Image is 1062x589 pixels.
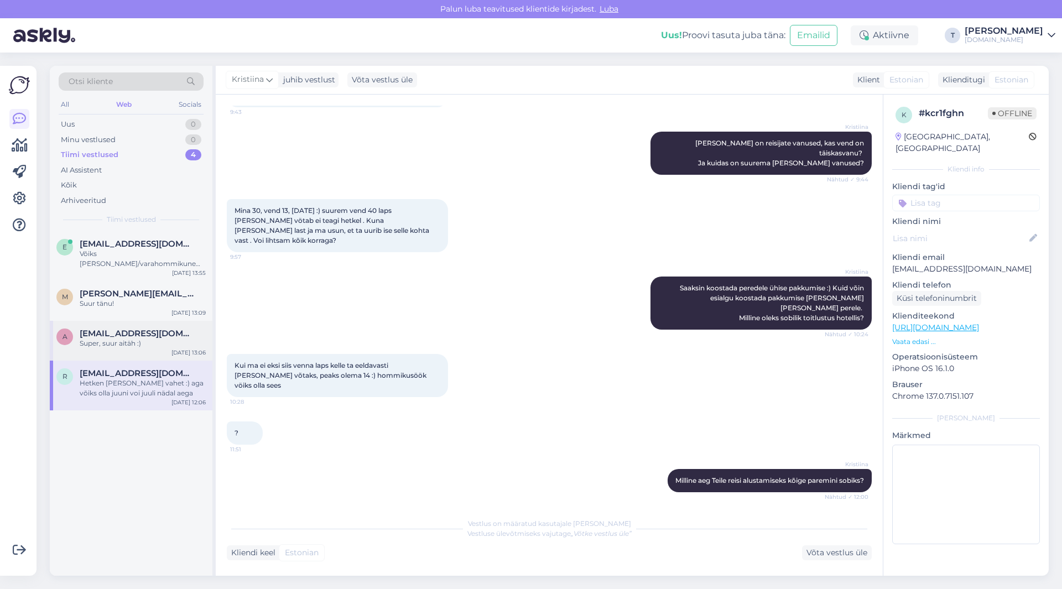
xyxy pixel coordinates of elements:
[892,181,1040,192] p: Kliendi tag'id
[235,206,431,244] span: Mina 30, vend 13, [DATE] :) suurem vend 40 laps [PERSON_NAME] vötab ei teagi hetkel . Kuna [PERSO...
[61,165,102,176] div: AI Assistent
[185,119,201,130] div: 0
[63,372,67,380] span: r
[61,134,116,145] div: Minu vestlused
[279,74,335,86] div: juhib vestlust
[661,30,682,40] b: Uus!
[892,379,1040,390] p: Brauser
[802,545,872,560] div: Võta vestlus üle
[63,332,67,341] span: A
[965,35,1043,44] div: [DOMAIN_NAME]
[892,322,979,332] a: [URL][DOMAIN_NAME]
[235,429,238,437] span: ?
[171,348,206,357] div: [DATE] 13:06
[892,337,1040,347] p: Vaata edasi ...
[230,398,272,406] span: 10:28
[467,529,632,538] span: Vestluse ülevõtmiseks vajutage
[230,253,272,261] span: 9:57
[853,74,880,86] div: Klient
[892,310,1040,322] p: Klienditeekond
[893,232,1027,244] input: Lisa nimi
[661,29,785,42] div: Proovi tasuta juba täna:
[938,74,985,86] div: Klienditugi
[114,97,134,112] div: Web
[892,263,1040,275] p: [EMAIL_ADDRESS][DOMAIN_NAME]
[227,547,275,559] div: Kliendi keel
[80,368,195,378] span: ratsep.annika1995@gmail.com
[61,195,106,206] div: Arhiveeritud
[827,175,868,184] span: Nähtud ✓ 9:44
[9,75,30,96] img: Askly Logo
[902,111,907,119] span: k
[945,28,960,43] div: T
[107,215,156,225] span: Tiimi vestlused
[62,293,68,301] span: m
[171,398,206,406] div: [DATE] 12:06
[896,131,1029,154] div: [GEOGRAPHIC_DATA], [GEOGRAPHIC_DATA]
[851,25,918,45] div: Aktiivne
[171,309,206,317] div: [DATE] 13:09
[61,149,118,160] div: Tiimi vestlused
[919,107,988,120] div: # kcr1fghn
[185,134,201,145] div: 0
[80,239,195,249] span: eget1981@gmail.com
[827,460,868,468] span: Kristiina
[59,97,71,112] div: All
[172,269,206,277] div: [DATE] 13:55
[571,529,632,538] i: „Võtke vestlus üle”
[596,4,622,14] span: Luba
[347,72,417,87] div: Võta vestlus üle
[892,363,1040,374] p: iPhone OS 16.1.0
[61,180,77,191] div: Kõik
[80,299,206,309] div: Suur tänu!
[185,149,201,160] div: 4
[230,445,272,454] span: 11:51
[889,74,923,86] span: Estonian
[988,107,1037,119] span: Offline
[232,74,264,86] span: Kristiina
[63,243,67,251] span: e
[892,252,1040,263] p: Kliendi email
[80,289,195,299] span: marge.puuraid@gmail.com
[680,284,866,322] span: Saaksin koostada peredele ühise pakkumise :) Kuid võin esialgu koostada pakkumise [PERSON_NAME] [...
[695,139,866,167] span: [PERSON_NAME] on reisijate vanused, kas vend on täiskasvanu? Ja kuidas on suurema [PERSON_NAME] v...
[80,329,195,338] span: Angelafedossovski@outlook.com
[69,76,113,87] span: Otsi kliente
[468,519,631,528] span: Vestlus on määratud kasutajale [PERSON_NAME]
[827,268,868,276] span: Kristiina
[61,119,75,130] div: Uus
[827,123,868,131] span: Kristiina
[892,413,1040,423] div: [PERSON_NAME]
[825,493,868,501] span: Nähtud ✓ 12:00
[80,378,206,398] div: Hetken [PERSON_NAME] vahet :) aga võiks olla juuni voi juuli nädal aega
[892,216,1040,227] p: Kliendi nimi
[80,249,206,269] div: Võiks [PERSON_NAME]/varahommikune lend
[825,330,868,338] span: Nähtud ✓ 10:24
[285,547,319,559] span: Estonian
[675,476,864,484] span: Milline aeg Teile reisi alustamiseks kõige paremini sobiks?
[995,74,1028,86] span: Estonian
[892,195,1040,211] input: Lisa tag
[230,108,272,116] span: 9:43
[892,291,981,306] div: Küsi telefoninumbrit
[790,25,837,46] button: Emailid
[235,361,428,389] span: Kui ma ei eksi siis venna laps kelle ta eeldavasti [PERSON_NAME] võtaks, peaks olema 14 :) hommik...
[892,351,1040,363] p: Operatsioonisüsteem
[892,164,1040,174] div: Kliendi info
[892,390,1040,402] p: Chrome 137.0.7151.107
[80,338,206,348] div: Super, suur aitäh :)
[965,27,1043,35] div: [PERSON_NAME]
[892,279,1040,291] p: Kliendi telefon
[892,430,1040,441] p: Märkmed
[176,97,204,112] div: Socials
[965,27,1055,44] a: [PERSON_NAME][DOMAIN_NAME]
